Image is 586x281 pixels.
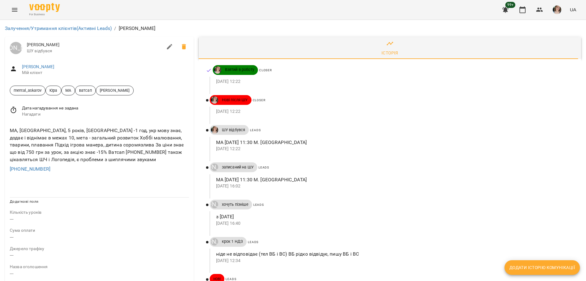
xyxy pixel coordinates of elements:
div: МА, [GEOGRAPHIC_DATA], 5 років, [GEOGRAPHIC_DATA] -1 год, укр мову знає, додає і віднімає в межах... [9,126,190,164]
img: ДТ УКР Нечиполюк Мирослава https://us06web.zoom.us/j/87978670003 [214,66,221,74]
span: Leads [253,203,264,206]
span: Closer [259,68,272,72]
p: --- [10,252,189,259]
span: Closer [253,98,266,102]
span: крок 1 НДЗ [218,239,247,244]
p: field-description [10,264,189,270]
span: Додати історію комунікації [509,264,575,271]
a: [PERSON_NAME] [210,201,218,208]
a: [PERSON_NAME] [210,164,218,171]
span: Нові після ШУ [218,97,251,103]
div: Юрій Тимочко [211,238,218,246]
img: ДТ УКР Нечиполюк Мирослава https://us06web.zoom.us/j/87978670003 [211,96,218,104]
span: хочуть пізніше [218,202,252,207]
p: --- [10,216,189,223]
span: Взятий в роботу [221,67,258,72]
div: Юрій Тимочко [211,164,218,171]
span: Leads [259,166,269,169]
p: ніде не відповідає (тел ВБ і ВС) ВБ рідко відвідує, пишу ВБ і ВС [216,250,571,258]
button: Додати історію комунікації [505,260,580,275]
span: Мій клієнт [22,70,189,76]
span: Дата нагадування не задана [22,105,189,111]
p: [DATE] 12:34 [216,258,571,264]
a: ДТ УКР Нечиполюк Мирослава https://us06web.zoom.us/j/87978670003 [210,96,218,104]
img: ДТ УКР Нечиполюк Мирослава https://us06web.zoom.us/j/87978670003 [211,126,218,134]
button: Menu [7,2,22,17]
p: МА [DATE] 11:30 М. [GEOGRAPHIC_DATA] [216,139,571,146]
span: Leads [248,240,259,244]
p: field-description [10,227,189,234]
div: Юрій Тимочко [211,201,218,208]
p: [DATE] 16:40 [216,220,571,227]
a: ДТ УКР Нечиполюк Мирослава https://us06web.zoom.us/j/87978670003 [210,126,218,134]
span: записаний на ШУ [218,165,257,170]
p: МА [DATE] 11:30 М. [GEOGRAPHIC_DATA] [216,176,571,183]
p: --- [10,234,189,241]
a: [PERSON_NAME] [22,64,55,69]
span: ватсап [75,87,96,93]
nav: breadcrumb [5,25,581,32]
span: 99+ [505,2,515,8]
span: ШУ відбувся [27,48,162,54]
a: ДТ УКР Нечиполюк Мирослава https://us06web.zoom.us/j/87978670003 [213,66,221,74]
span: UA [570,6,576,13]
span: [PERSON_NAME] [27,42,162,48]
p: з [DATE] [216,213,571,220]
span: Нагадати [22,111,189,117]
p: field-description [10,209,189,216]
button: UA [567,4,579,15]
span: Юра [46,87,61,93]
p: [DATE] 16:02 [216,183,571,189]
p: [DATE] 12:22 [216,109,571,115]
span: Додаткові поля [10,199,38,204]
a: [PERSON_NAME] [10,42,22,54]
div: Юрій Тимочко [10,42,22,54]
span: ШУ відбувся [218,127,249,133]
p: [PERSON_NAME] [119,25,156,32]
div: Історія [382,49,398,57]
p: [DATE] 12:22 [216,79,571,85]
span: МА [62,87,75,93]
p: --- [10,270,189,277]
a: Залучення/Утримання клієнтів(Активні Leads) [5,25,112,31]
img: Voopty Logo [29,3,60,12]
img: 6afb9eb6cc617cb6866001ac461bd93f.JPG [553,6,561,14]
span: Leads [226,277,236,281]
a: [PERSON_NAME] [210,238,218,246]
span: For Business [29,13,60,17]
a: [PHONE_NUMBER] [10,166,50,172]
span: [PERSON_NAME] [96,87,133,93]
span: Leads [250,128,261,132]
li: / [114,25,116,32]
p: field-description [10,246,189,252]
span: mental_askarov [10,87,45,93]
p: [DATE] 12:22 [216,146,571,152]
